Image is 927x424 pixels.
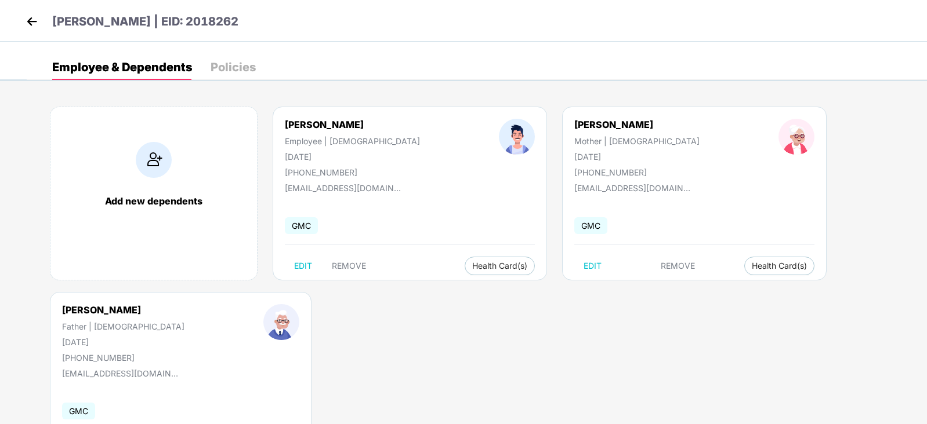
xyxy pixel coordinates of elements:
[62,368,178,378] div: [EMAIL_ADDRESS][DOMAIN_NAME]
[332,261,366,271] span: REMOVE
[62,353,184,363] div: [PHONE_NUMBER]
[661,261,695,271] span: REMOVE
[323,257,375,275] button: REMOVE
[294,261,312,271] span: EDIT
[52,13,238,31] p: [PERSON_NAME] | EID: 2018262
[211,61,256,73] div: Policies
[574,136,700,146] div: Mother | [DEMOGRAPHIC_DATA]
[499,119,535,155] img: profileImage
[285,152,420,162] div: [DATE]
[285,183,401,193] div: [EMAIL_ADDRESS][DOMAIN_NAME]
[62,403,95,419] span: GMC
[574,183,690,193] div: [EMAIL_ADDRESS][DOMAIN_NAME]
[778,119,814,155] img: profileImage
[472,263,527,269] span: Health Card(s)
[62,195,245,207] div: Add new dependents
[263,304,299,340] img: profileImage
[651,257,704,275] button: REMOVE
[744,257,814,275] button: Health Card(s)
[465,257,535,275] button: Health Card(s)
[62,304,184,316] div: [PERSON_NAME]
[584,261,602,271] span: EDIT
[574,152,700,162] div: [DATE]
[285,217,318,234] span: GMC
[62,337,184,347] div: [DATE]
[62,321,184,331] div: Father | [DEMOGRAPHIC_DATA]
[574,119,700,130] div: [PERSON_NAME]
[574,167,700,177] div: [PHONE_NUMBER]
[574,257,611,275] button: EDIT
[285,119,420,130] div: [PERSON_NAME]
[752,263,807,269] span: Health Card(s)
[285,167,420,177] div: [PHONE_NUMBER]
[23,13,41,30] img: back
[285,136,420,146] div: Employee | [DEMOGRAPHIC_DATA]
[136,142,172,178] img: addIcon
[574,217,607,234] span: GMC
[285,257,321,275] button: EDIT
[52,61,192,73] div: Employee & Dependents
